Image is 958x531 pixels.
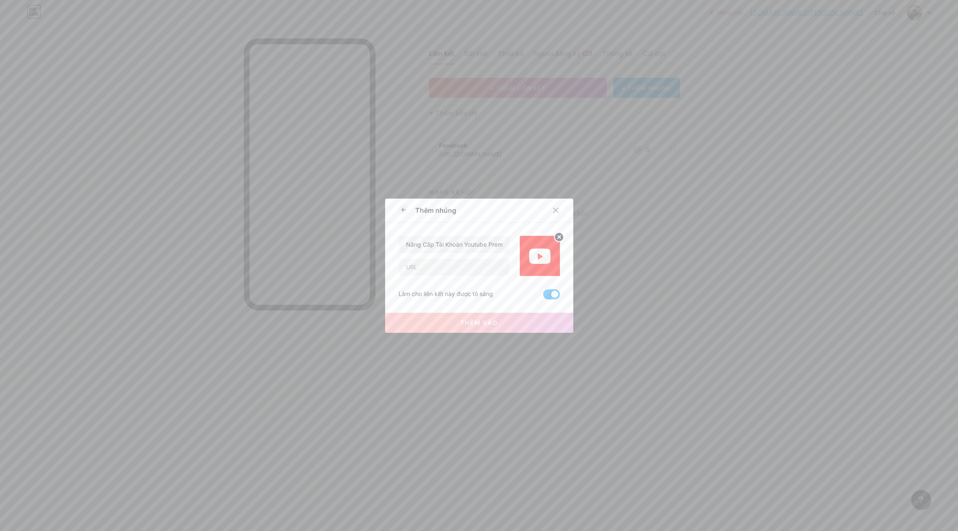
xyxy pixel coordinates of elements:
[415,206,456,214] font: Thêm nhúng
[520,236,560,276] img: liên kết_hình thu nhỏ
[385,313,573,333] button: Thêm vào
[399,290,493,297] font: Làm cho liên kết này được tô sáng
[399,259,509,276] input: URL
[460,319,498,326] font: Thêm vào
[399,236,509,253] input: Tiêu đề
